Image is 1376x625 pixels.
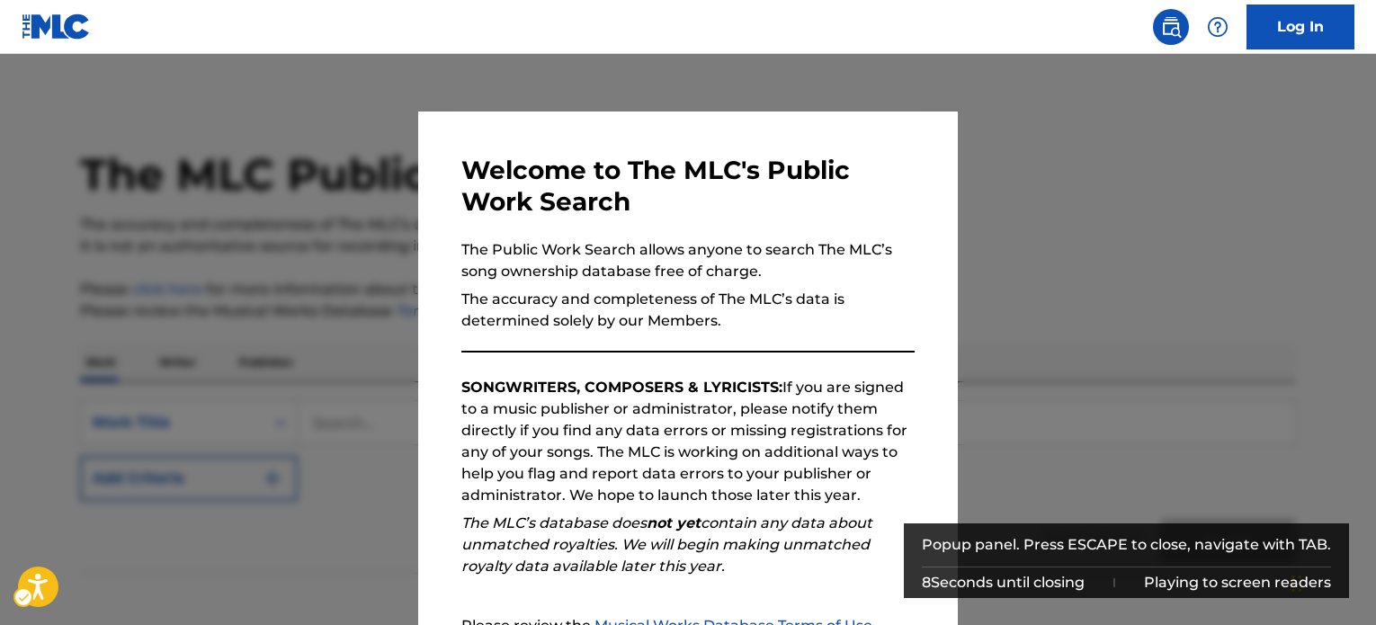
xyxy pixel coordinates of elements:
img: search [1160,16,1182,38]
h3: Welcome to The MLC's Public Work Search [461,155,915,218]
p: The Public Work Search allows anyone to search The MLC’s song ownership database free of charge. [461,239,915,282]
a: Log In [1246,4,1354,49]
em: The MLC’s database does contain any data about unmatched royalties. We will begin making unmatche... [461,514,872,575]
p: If you are signed to a music publisher or administrator, please notify them directly if you find ... [461,377,915,506]
p: The accuracy and completeness of The MLC’s data is determined solely by our Members. [461,289,915,332]
strong: SONGWRITERS, COMPOSERS & LYRICISTS: [461,379,782,396]
span: 8 [922,574,931,591]
strong: not yet [647,514,701,531]
div: Popup panel. Press ESCAPE to close, navigate with TAB. [922,523,1331,567]
img: help [1207,16,1229,38]
img: MLC Logo [22,13,91,40]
